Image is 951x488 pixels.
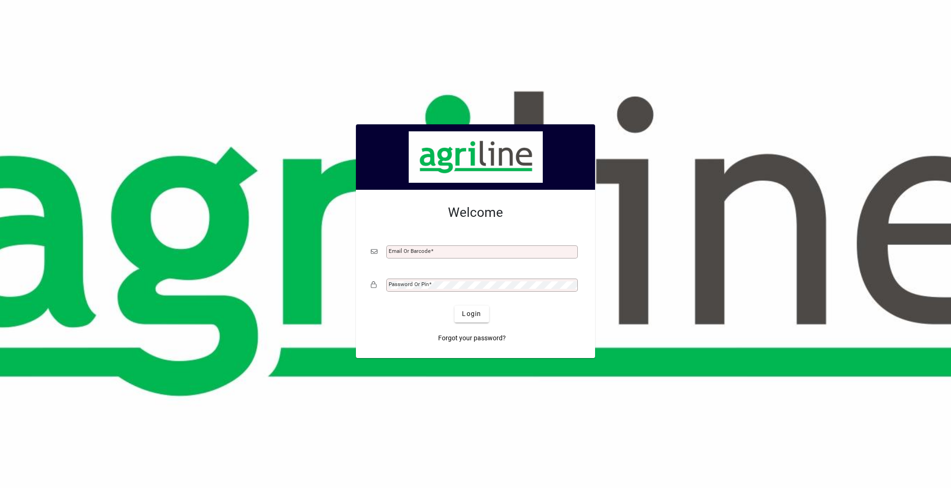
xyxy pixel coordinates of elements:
[438,333,506,343] span: Forgot your password?
[389,281,429,287] mat-label: Password or Pin
[462,309,481,319] span: Login
[389,248,431,254] mat-label: Email or Barcode
[434,330,510,347] a: Forgot your password?
[454,306,489,323] button: Login
[371,205,580,221] h2: Welcome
